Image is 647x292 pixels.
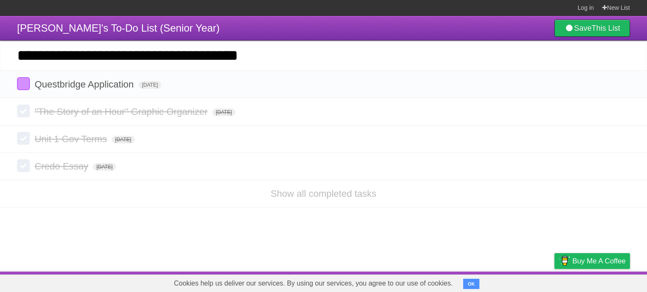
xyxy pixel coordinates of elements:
span: Buy me a coffee [572,254,626,269]
b: This List [592,24,620,32]
span: [DATE] [93,163,116,171]
span: "The Story of an Hour" Graphic Organizer [35,106,210,117]
span: Credo Essay [35,161,90,172]
span: [DATE] [112,136,135,143]
span: Cookies help us deliver our services. By using our services, you agree to our use of cookies. [165,275,461,292]
label: Done [17,132,30,145]
span: Questbridge Application [35,79,136,90]
span: Unit 1 Gov Terms [35,134,109,144]
a: Terms [514,274,533,290]
label: Done [17,77,30,90]
a: SaveThis List [554,20,630,37]
a: Privacy [543,274,566,290]
a: Suggest a feature [576,274,630,290]
label: Done [17,159,30,172]
a: Show all completed tasks [270,188,376,199]
span: [DATE] [139,81,162,89]
img: Buy me a coffee [559,254,570,268]
a: About [441,274,459,290]
label: Done [17,105,30,117]
a: Buy me a coffee [554,253,630,269]
a: Developers [469,274,504,290]
button: OK [463,279,480,289]
span: [PERSON_NAME]'s To-Do List (Senior Year) [17,22,220,34]
span: [DATE] [212,108,235,116]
